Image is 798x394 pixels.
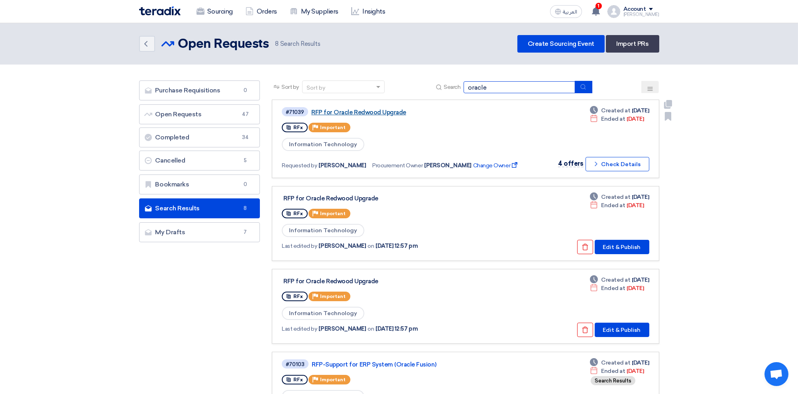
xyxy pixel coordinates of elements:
img: Teradix logo [139,6,181,16]
div: Sort by [307,84,325,92]
span: Created at [601,106,630,115]
input: Search by title or reference number [464,81,575,93]
span: Last edited by [282,242,317,250]
span: Change Owner [473,161,519,170]
div: [PERSON_NAME] [623,12,659,17]
div: RFP for Oracle Redwood Upgrade [283,195,483,202]
img: profile_test.png [607,5,620,18]
span: Ended at [601,284,625,292]
a: Sourcing [190,3,239,20]
span: 5 [240,157,250,165]
span: on [368,242,374,250]
a: Purchase Requisitions0 [139,80,260,100]
a: My Suppliers [283,3,345,20]
div: RFP for Oracle Redwood Upgrade [283,278,483,285]
h2: Open Requests [178,36,269,52]
button: العربية [550,5,582,18]
span: Ended at [601,115,625,123]
span: RFx [293,211,303,216]
a: Open chat [765,362,788,386]
button: Edit & Publish [595,240,649,254]
a: Completed34 [139,127,260,147]
span: Ended at [601,201,625,210]
div: [DATE] [590,193,649,201]
a: Bookmarks0 [139,174,260,194]
span: [DATE] 12:57 pm [375,242,418,250]
div: [DATE] [590,106,649,115]
span: 1 [596,3,602,9]
span: 0 [240,180,250,188]
span: Procurement Owner [372,161,423,170]
span: Last edited by [282,325,317,333]
span: RFx [293,125,303,130]
span: [PERSON_NAME] [319,161,366,170]
span: Important [320,211,346,216]
span: العربية [563,9,577,15]
span: [PERSON_NAME] [424,161,472,170]
span: Created at [601,193,630,201]
span: RFx [293,294,303,299]
span: Important [320,125,346,130]
div: Account [623,6,646,13]
button: Check Details [586,157,649,171]
span: Important [320,377,346,382]
span: Requested by [282,161,317,170]
span: [PERSON_NAME] [319,325,366,333]
a: Orders [239,3,283,20]
div: [DATE] [590,201,644,210]
a: RFP for Oracle Redwood Upgrade [311,109,511,116]
span: Information Technology [282,307,364,320]
span: 8 [275,40,279,47]
a: Create Sourcing Event [517,35,605,53]
span: [PERSON_NAME] [319,242,366,250]
div: [DATE] [590,359,649,367]
span: Search [444,83,460,91]
span: Sort by [281,83,299,91]
span: 8 [240,204,250,212]
div: [DATE] [590,367,644,375]
a: Insights [345,3,391,20]
span: 47 [240,110,250,118]
a: Open Requests47 [139,104,260,124]
span: Created at [601,276,630,284]
button: Edit & Publish [595,323,649,337]
span: Search Results [275,39,320,49]
span: 4 offers [558,160,583,167]
div: #71039 [286,110,304,115]
span: 7 [240,228,250,236]
span: Important [320,294,346,299]
a: Import PRs [606,35,659,53]
span: [DATE] 12:57 pm [375,325,418,333]
a: Cancelled5 [139,151,260,171]
span: Information Technology [282,138,364,151]
span: RFx [293,377,303,382]
span: on [368,325,374,333]
div: [DATE] [590,115,644,123]
a: RFP-Support for ERP System (Oracle Fusion) [312,361,511,368]
span: Created at [601,359,630,367]
div: #70103 [286,362,305,367]
span: Ended at [601,367,625,375]
a: My Drafts7 [139,222,260,242]
span: Information Technology [282,224,364,237]
div: Search Results [591,376,635,385]
span: 34 [240,133,250,141]
span: 0 [240,86,250,94]
div: [DATE] [590,284,644,292]
div: [DATE] [590,276,649,284]
a: Search Results8 [139,198,260,218]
